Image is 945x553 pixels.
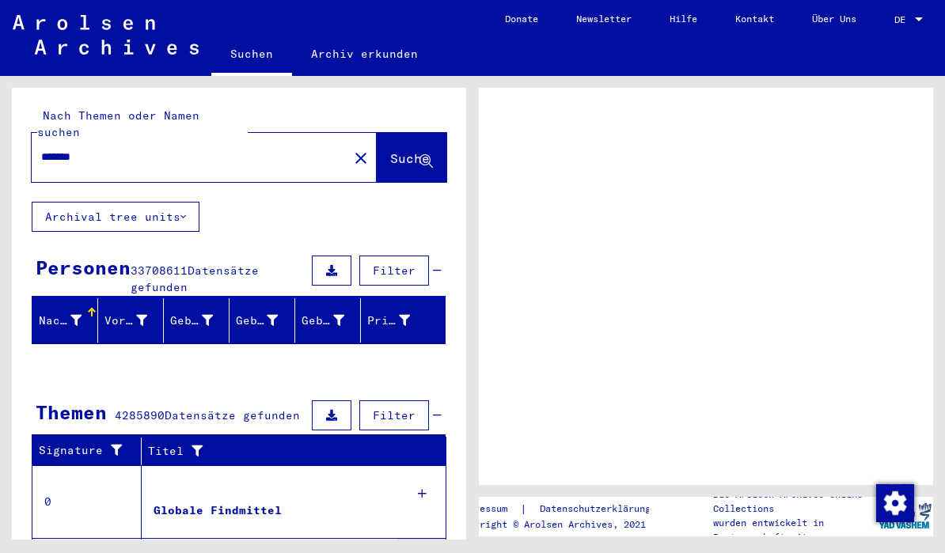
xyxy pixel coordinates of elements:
span: DE [894,14,912,25]
mat-header-cell: Vorname [98,298,164,343]
span: Filter [373,263,416,278]
span: Datensätze gefunden [165,408,300,422]
div: Titel [148,438,431,464]
mat-header-cell: Geburtsdatum [295,298,361,343]
button: Clear [345,142,377,173]
div: Geburtsname [170,312,213,329]
div: Themen [36,398,107,426]
div: Geburtsdatum [302,308,364,333]
a: Archiv erkunden [292,35,437,73]
div: Geburtsdatum [302,312,344,329]
div: Prisoner # [367,308,430,333]
mat-header-cell: Prisoner # [361,298,445,343]
div: Prisoner # [367,312,410,329]
mat-header-cell: Nachname [32,298,98,343]
mat-header-cell: Geburt‏ [230,298,295,343]
div: Titel [148,443,415,460]
div: Globale Findmittel [154,502,282,519]
div: Nachname [39,312,82,329]
mat-header-cell: Geburtsname [164,298,230,343]
div: Geburtsname [170,308,233,333]
mat-icon: close [351,149,370,168]
img: Arolsen_neg.svg [13,15,199,55]
p: Copyright © Arolsen Archives, 2021 [457,517,670,532]
a: Suchen [211,35,292,76]
button: Filter [359,256,429,286]
a: Datenschutzerklärung [527,501,670,517]
button: Filter [359,400,429,430]
td: 0 [32,465,142,538]
button: Suche [377,133,446,182]
div: Vorname [104,308,167,333]
span: Datensätze gefunden [131,263,259,294]
div: Geburt‏ [236,312,278,329]
p: Die Arolsen Archives Online-Collections [713,487,877,516]
div: Vorname [104,312,147,329]
img: Zustimmung ändern [876,484,914,522]
mat-label: Nach Themen oder Namen suchen [37,108,199,139]
span: Filter [373,408,416,422]
div: Geburt‏ [236,308,298,333]
div: | [457,501,670,517]
button: Archival tree units [32,202,199,232]
div: Signature [39,438,145,464]
span: 33708611 [131,263,188,278]
span: Suche [390,150,430,166]
div: Personen [36,253,131,282]
div: Signature [39,442,129,459]
p: wurden entwickelt in Partnerschaft mit [713,516,877,544]
a: Impressum [457,501,520,517]
div: Nachname [39,308,101,333]
span: 4285890 [115,408,165,422]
